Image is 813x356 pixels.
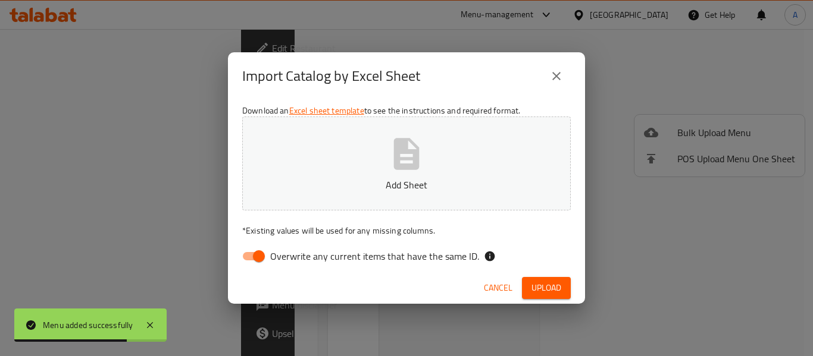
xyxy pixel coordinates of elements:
button: Add Sheet [242,116,571,210]
p: Existing values will be used for any missing columns. [242,225,571,237]
span: Cancel [484,281,512,295]
h2: Import Catalog by Excel Sheet [242,67,420,86]
button: Cancel [479,277,517,299]
svg: If the overwrite option isn't selected, then the items that match an existing ID will be ignored ... [484,250,496,262]
p: Add Sheet [261,178,552,192]
a: Excel sheet template [289,103,364,118]
button: close [542,62,571,90]
span: Upload [531,281,561,295]
button: Upload [522,277,571,299]
span: Overwrite any current items that have the same ID. [270,249,479,263]
div: Menu added successfully [43,319,133,332]
div: Download an to see the instructions and required format. [228,100,585,272]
